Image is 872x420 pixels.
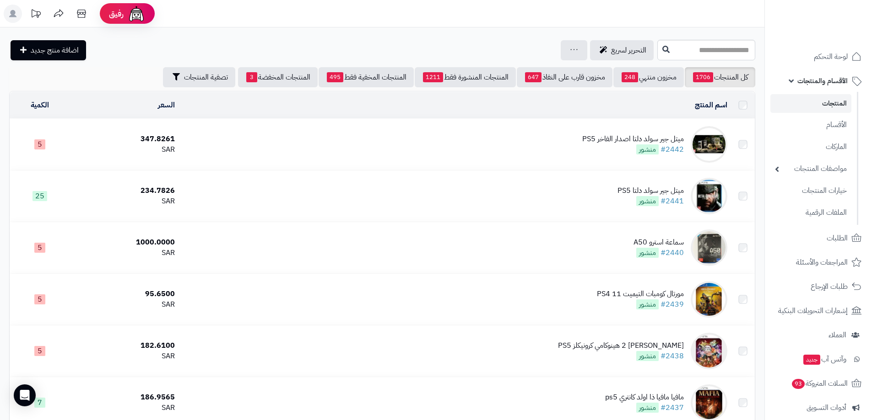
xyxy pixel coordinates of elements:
a: مخزون قارب على النفاذ647 [517,67,612,87]
div: 186.9565 [74,392,175,403]
a: وآتس آبجديد [770,348,867,370]
a: لوحة التحكم [770,46,867,68]
span: طلبات الإرجاع [811,280,848,293]
img: ميتل جير سولد دلتا اصدار الفاخر PS5 [691,126,727,163]
img: ميتل جير سولد دلتا PS5 [691,178,727,214]
img: ai-face.png [127,5,146,23]
a: #2439 [661,299,684,310]
div: 347.8261 [74,134,175,144]
div: 234.7826 [74,186,175,196]
div: ميتل جير سولد دلتا PS5 [617,186,684,196]
a: المنتجات المنشورة فقط1211 [415,67,516,87]
a: مخزون منتهي248 [613,67,684,87]
button: تصفية المنتجات [163,67,235,87]
a: المنتجات [770,94,851,113]
a: #2438 [661,351,684,362]
a: المنتجات المخفضة3 [238,67,318,87]
a: الملفات الرقمية [770,203,851,223]
div: سماعة استرو A50 [634,237,684,248]
a: #2440 [661,247,684,258]
span: 93 [792,379,805,389]
span: 3 [246,72,257,82]
span: المراجعات والأسئلة [796,256,848,269]
a: العملاء [770,324,867,346]
div: SAR [74,196,175,207]
span: لوحة التحكم [814,50,848,63]
span: 647 [525,72,542,82]
span: رفيق [109,8,124,19]
span: العملاء [829,329,846,341]
span: 5 [34,346,45,356]
a: المراجعات والأسئلة [770,251,867,273]
div: SAR [74,403,175,413]
div: مافيا مافيا ذا اولد كانتري ps5 [605,392,684,403]
a: #2437 [661,402,684,413]
span: 248 [622,72,638,82]
a: اسم المنتج [695,100,727,111]
span: السلات المتروكة [791,377,848,390]
img: مورتال كومبات التيميت 11 PS4 [691,281,727,318]
span: أدوات التسويق [807,401,846,414]
a: كل المنتجات1706 [685,67,755,87]
img: logo-2.png [810,23,863,43]
span: التحرير لسريع [611,45,646,56]
span: الأقسام والمنتجات [797,74,848,87]
div: [PERSON_NAME] 2 هينوكامي كرونيكلز PS5 [558,340,684,351]
a: التحرير لسريع [590,40,654,60]
a: اضافة منتج جديد [11,40,86,60]
div: SAR [74,144,175,155]
span: 1706 [693,72,713,82]
span: 1211 [423,72,443,82]
span: إشعارات التحويلات البنكية [778,304,848,317]
span: اضافة منتج جديد [31,45,79,56]
a: السلات المتروكة93 [770,372,867,394]
a: الأقسام [770,115,851,135]
a: #2441 [661,196,684,207]
img: ديمون سلاير 2 هينوكامي كرونيكلز PS5 [691,333,727,369]
div: Open Intercom Messenger [14,384,36,406]
div: 95.6500 [74,289,175,299]
div: مورتال كومبات التيميت 11 PS4 [597,289,684,299]
span: الطلبات [827,232,848,245]
span: 495 [327,72,343,82]
span: 5 [34,294,45,304]
div: 182.6100 [74,340,175,351]
span: منشور [636,144,659,154]
div: 1000.0000 [74,237,175,248]
a: خيارات المنتجات [770,181,851,201]
a: مواصفات المنتجات [770,159,851,179]
span: وآتس آب [802,353,846,366]
span: جديد [803,355,820,365]
span: 5 [34,139,45,149]
span: تصفية المنتجات [184,72,228,83]
span: 25 [32,191,47,201]
a: تحديثات المنصة [24,5,47,25]
span: منشور [636,403,659,413]
span: منشور [636,299,659,309]
span: 5 [34,243,45,253]
span: منشور [636,196,659,206]
a: إشعارات التحويلات البنكية [770,300,867,322]
a: أدوات التسويق [770,397,867,419]
img: سماعة استرو A50 [691,229,727,266]
div: ميتل جير سولد دلتا اصدار الفاخر PS5 [582,134,684,144]
div: SAR [74,299,175,310]
span: منشور [636,248,659,258]
a: الطلبات [770,227,867,249]
div: SAR [74,248,175,258]
a: #2442 [661,144,684,155]
span: منشور [636,351,659,361]
a: الكمية [31,100,49,111]
a: طلبات الإرجاع [770,276,867,298]
span: 7 [34,398,45,408]
a: الماركات [770,137,851,157]
a: السعر [158,100,175,111]
a: المنتجات المخفية فقط495 [319,67,414,87]
div: SAR [74,351,175,362]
